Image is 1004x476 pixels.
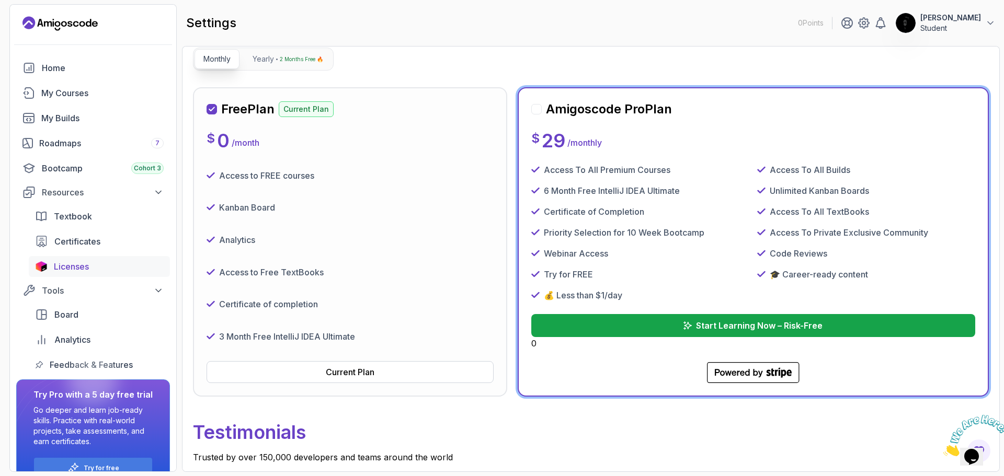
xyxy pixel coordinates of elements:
[54,308,78,321] span: Board
[219,330,355,343] p: 3 Month Free IntelliJ IDEA Ultimate
[253,54,274,64] p: Yearly
[39,137,164,149] div: Roadmaps
[42,186,164,199] div: Resources
[207,130,215,147] p: $
[544,247,608,260] p: Webinar Access
[54,260,89,273] span: Licenses
[193,451,989,463] p: Trusted by over 150,000 developers and teams around the world
[29,354,170,375] a: feedback
[544,289,622,301] p: 💰 Less than $1/day
[16,108,170,129] a: builds
[42,162,164,175] div: Bootcamp
[16,133,170,154] a: roadmaps
[544,226,704,239] p: Priority Selection for 10 Week Bootcamp
[544,164,670,176] p: Access To All Premium Courses
[217,130,230,151] p: 0
[54,235,100,248] span: Certificates
[232,136,259,149] p: / month
[326,366,374,378] div: Current Plan
[939,411,1004,460] iframe: chat widget
[770,247,827,260] p: Code Reviews
[531,130,540,147] p: $
[770,205,869,218] p: Access To All TextBooks
[221,101,275,118] h2: Free Plan
[35,261,48,272] img: jetbrains icon
[16,183,170,202] button: Resources
[219,266,324,278] p: Access to Free TextBooks
[16,281,170,300] button: Tools
[84,464,119,472] a: Try for free
[33,405,153,447] p: Go deeper and learn job-ready skills. Practice with real-world projects, take assessments, and ea...
[920,13,981,23] p: [PERSON_NAME]
[920,23,981,33] p: Student
[770,184,869,197] p: Unlimited Kanban Boards
[542,130,565,151] p: 29
[544,205,644,218] p: Certificate of Completion
[16,57,170,78] a: home
[798,18,824,28] p: 0 Points
[41,87,164,99] div: My Courses
[219,169,314,182] p: Access to FREE courses
[134,164,161,172] span: Cohort 3
[193,413,989,451] p: Testimonials
[16,83,170,103] a: courses
[29,304,170,325] a: board
[544,268,593,281] p: Try for FREE
[896,13,916,33] img: user profile image
[29,256,170,277] a: licenses
[42,62,164,74] div: Home
[16,158,170,179] a: bootcamp
[219,234,255,246] p: Analytics
[219,201,275,214] p: Kanban Board
[280,54,323,64] p: 2 Months Free 🔥
[567,136,602,149] p: / monthly
[195,49,239,69] button: Monthly
[50,358,133,371] span: Feedback & Features
[41,112,164,124] div: My Builds
[770,164,850,176] p: Access To All Builds
[186,15,236,31] h2: settings
[895,13,996,33] button: user profile image[PERSON_NAME]Student
[29,206,170,227] a: textbook
[244,49,332,69] button: Yearly2 Months Free 🔥
[54,333,90,346] span: Analytics
[279,101,334,117] p: Current Plan
[29,231,170,252] a: certificates
[42,284,164,297] div: Tools
[219,298,318,310] p: Certificate of completion
[770,226,928,239] p: Access To Private Exclusive Community
[155,139,159,147] span: 7
[531,314,975,337] button: Start Learning Now – Risk-Free
[207,361,494,383] button: Current Plan
[770,268,868,281] p: 🎓 Career-ready content
[54,210,92,223] span: Textbook
[544,184,680,197] p: 6 Month Free IntelliJ IDEA Ultimate
[546,101,672,118] h2: Amigoscode Pro Plan
[4,4,69,45] img: Chat attention grabber
[531,314,975,350] div: 0
[22,15,98,32] a: Landing page
[696,319,823,332] p: Start Learning Now – Risk-Free
[29,329,170,350] a: analytics
[203,54,231,64] p: Monthly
